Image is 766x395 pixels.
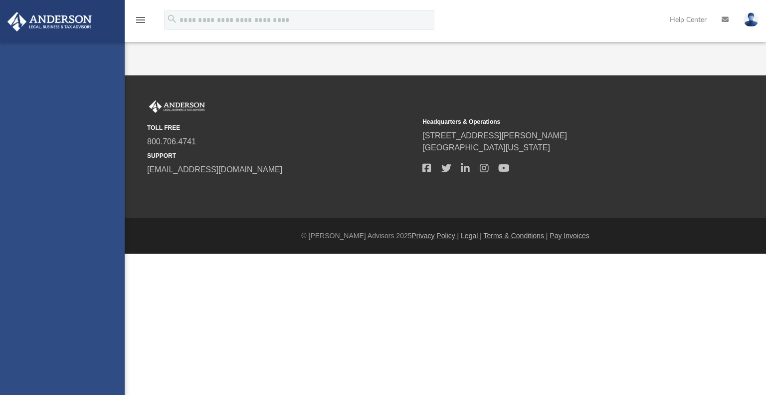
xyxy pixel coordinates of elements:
small: SUPPORT [147,151,415,160]
small: TOLL FREE [147,123,415,132]
i: menu [135,14,147,26]
a: Privacy Policy | [412,232,459,240]
a: Pay Invoices [550,232,589,240]
img: User Pic [744,12,759,27]
i: search [167,13,178,24]
a: Legal | [461,232,482,240]
img: Anderson Advisors Platinum Portal [4,12,95,31]
a: [STREET_ADDRESS][PERSON_NAME] [422,131,567,140]
img: Anderson Advisors Platinum Portal [147,100,207,113]
a: 800.706.4741 [147,137,196,146]
a: [GEOGRAPHIC_DATA][US_STATE] [422,143,550,152]
small: Headquarters & Operations [422,117,691,126]
a: [EMAIL_ADDRESS][DOMAIN_NAME] [147,165,282,174]
div: © [PERSON_NAME] Advisors 2025 [125,231,766,241]
a: menu [135,19,147,26]
a: Terms & Conditions | [484,232,548,240]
